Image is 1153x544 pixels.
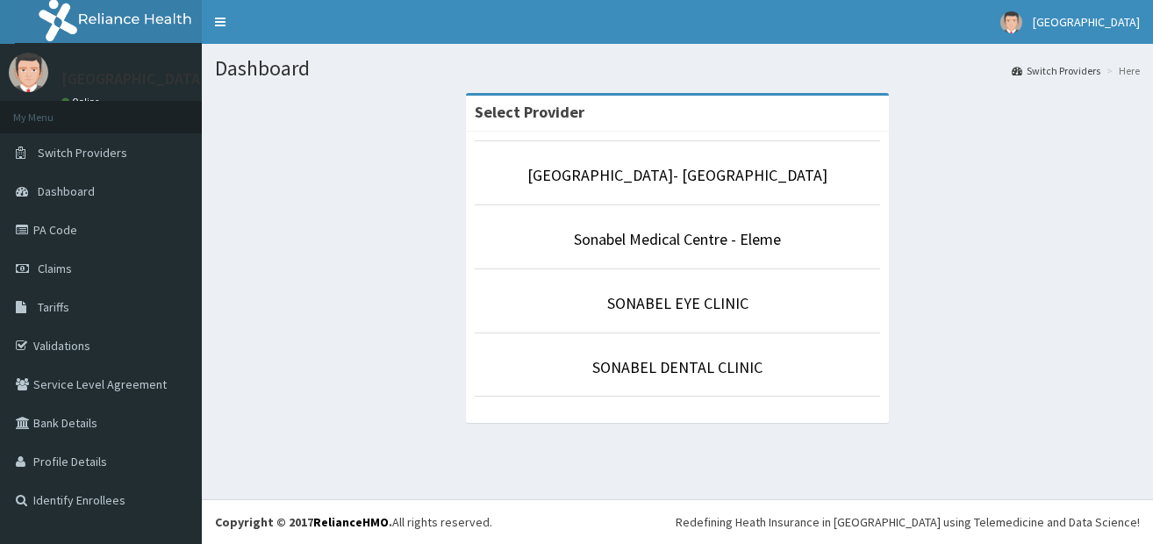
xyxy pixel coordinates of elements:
p: [GEOGRAPHIC_DATA] [61,71,206,87]
span: Switch Providers [38,145,127,161]
a: [GEOGRAPHIC_DATA]- [GEOGRAPHIC_DATA] [527,165,827,185]
span: Claims [38,261,72,276]
a: SONABEL EYE CLINIC [607,293,748,313]
strong: Select Provider [475,102,584,122]
a: Sonabel Medical Centre - Eleme [574,229,781,249]
footer: All rights reserved. [202,499,1153,544]
a: Switch Providers [1012,63,1100,78]
a: Online [61,96,104,108]
span: Dashboard [38,183,95,199]
strong: Copyright © 2017 . [215,514,392,530]
a: RelianceHMO [313,514,389,530]
a: SONABEL DENTAL CLINIC [592,357,763,377]
span: [GEOGRAPHIC_DATA] [1033,14,1140,30]
h1: Dashboard [215,57,1140,80]
span: Tariffs [38,299,69,315]
li: Here [1102,63,1140,78]
img: User Image [1000,11,1022,33]
img: User Image [9,53,48,92]
div: Redefining Heath Insurance in [GEOGRAPHIC_DATA] using Telemedicine and Data Science! [676,513,1140,531]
